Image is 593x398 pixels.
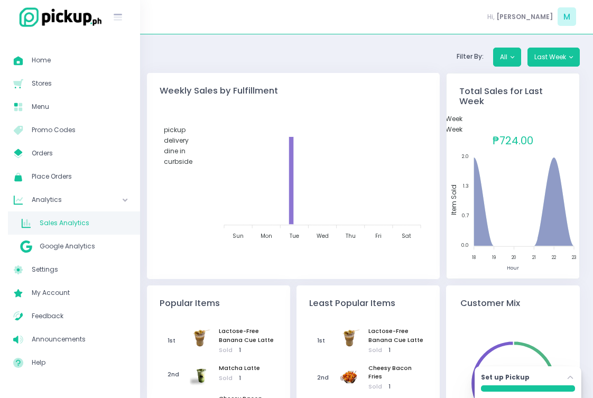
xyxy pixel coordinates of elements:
[431,114,462,123] span: Last Week
[402,232,411,240] tspan: Sat
[161,364,190,385] span: 2nd
[368,383,425,391] span: Sold
[289,232,299,240] tspan: Tue
[375,232,382,240] tspan: Fri
[368,346,425,355] span: Sold
[32,332,127,346] span: Announcements
[388,346,391,354] span: 1
[32,356,127,369] span: Help
[8,235,140,258] a: Google Analytics
[239,346,241,354] span: 1
[40,216,127,230] span: Sales Analytics
[462,212,469,219] tspan: 0.7
[311,330,339,351] span: 1st
[461,242,469,248] tspan: 0.0
[233,232,244,240] tspan: Sun
[453,52,487,61] span: Filter By:
[32,309,127,323] span: Feedback
[32,193,92,207] span: Analytics
[40,239,127,253] span: Google Analytics
[481,373,530,382] label: Set up Pickup
[147,285,290,309] h4: Popular Items
[32,77,127,90] span: Stores
[463,183,469,189] tspan: 1.3
[449,184,458,215] text: Item Sold
[190,327,211,348] img: Lactose-Free Banana Cue Latte
[507,265,519,272] span: Hour
[32,53,127,67] span: Home
[296,285,440,309] h4: Least Popular Items
[558,7,576,26] span: M
[492,255,496,261] tspan: 19
[496,12,553,22] span: [PERSON_NAME]
[8,211,140,235] a: Sales Analytics
[164,125,186,134] span: pickup
[462,153,469,160] tspan: 2.0
[368,364,425,381] span: Cheesy Bacon Fries
[32,123,127,137] span: Promo Codes
[316,232,328,240] tspan: Wed
[161,330,190,351] span: 1st
[32,286,127,300] span: My Account
[339,327,360,348] img: Lactose-Free Banana Cue Latte
[32,146,127,160] span: Orders
[239,374,241,382] span: 1
[164,157,192,166] span: curbside
[431,125,462,134] span: This Week
[472,255,476,261] tspan: 18
[219,346,276,355] span: Sold
[527,48,580,67] button: Last Week
[368,327,425,344] span: Lactose-Free Banana Cue Latte
[459,86,567,107] h4: Total Sales for Last Week
[446,285,580,321] h4: Customer Mix
[32,100,127,114] span: Menu
[388,383,391,391] span: 1
[219,364,260,373] span: Matcha Latte
[32,170,127,183] span: Place Orders
[493,133,533,148] text: ₱724.00
[190,364,211,385] img: Matcha Latte
[345,232,355,240] tspan: Thu
[493,48,521,67] button: All
[512,255,516,261] tspan: 20
[32,263,127,276] span: Settings
[572,255,576,261] tspan: 23
[147,73,440,96] h4: Weekly Sales by Fulfillment
[219,374,260,383] span: Sold
[532,255,536,261] tspan: 21
[260,232,272,240] tspan: Mon
[164,136,189,145] span: delivery
[311,367,339,388] span: 2nd
[339,364,360,385] img: Cheesy Bacon Fries
[13,6,103,29] img: logo
[552,255,557,261] tspan: 22
[164,146,186,155] span: dine in
[219,327,276,344] span: Lactose-Free Banana Cue Latte
[487,12,495,22] span: Hi,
